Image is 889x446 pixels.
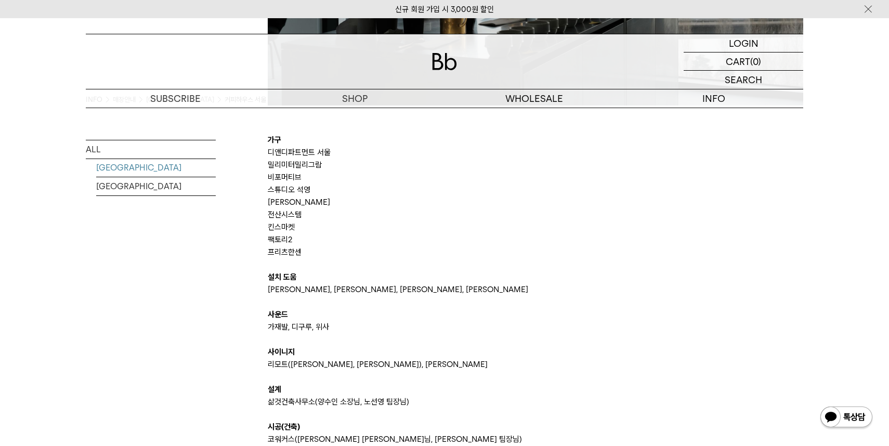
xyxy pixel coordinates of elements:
p: 비포머티브 [268,171,803,183]
p: 스튜디오 석영 [268,183,803,196]
b: 가구 [268,135,281,145]
p: 리모트([PERSON_NAME], [PERSON_NAME]), [PERSON_NAME] [268,358,803,371]
a: [GEOGRAPHIC_DATA] [96,177,216,195]
p: 디앤디파트먼트 서울 [268,146,803,159]
p: 삶것건축사무소(양수인 소장님, 노선영 팀장님) [268,396,803,408]
a: ALL [86,140,216,159]
p: LOGIN [729,34,759,52]
b: 설치 도움 [268,272,296,282]
p: 팩토리2 [268,233,803,246]
p: 전산시스템 [268,208,803,221]
img: 로고 [432,53,457,70]
p: SEARCH [725,71,762,89]
p: WHOLESALE [444,89,624,108]
a: LOGIN [684,34,803,53]
p: CART [726,53,750,70]
p: 코워커스([PERSON_NAME] [PERSON_NAME]님, [PERSON_NAME] 팀장님) [268,433,803,445]
p: (0) [750,53,761,70]
p: [PERSON_NAME], [PERSON_NAME], [PERSON_NAME], [PERSON_NAME] [268,283,803,296]
b: 설계 [268,385,281,394]
p: 프리츠한센 [268,246,803,258]
a: [GEOGRAPHIC_DATA] [96,159,216,177]
img: 카카오톡 채널 1:1 채팅 버튼 [819,405,873,430]
a: SUBSCRIBE [86,89,265,108]
p: 가재발, 디구루, 위사 [268,321,803,333]
a: 신규 회원 가입 시 3,000원 할인 [395,5,494,14]
p: 킨스마켓 [268,221,803,233]
a: CART (0) [684,53,803,71]
p: 밀리미터밀리그람 [268,159,803,171]
b: 사이니지 [268,347,295,357]
b: 시공(건축) [268,422,300,431]
b: 사운드 [268,310,288,319]
a: SHOP [265,89,444,108]
p: [PERSON_NAME] [268,196,803,208]
p: INFO [624,89,803,108]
